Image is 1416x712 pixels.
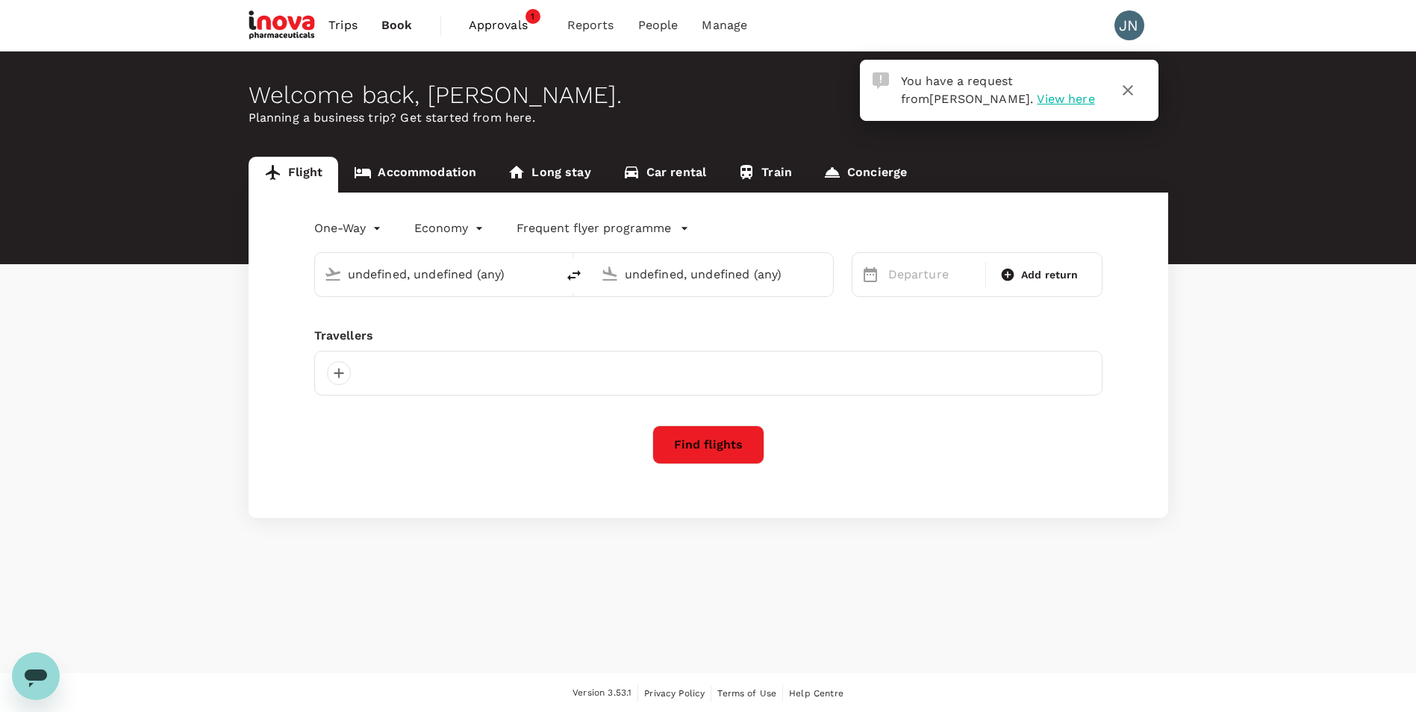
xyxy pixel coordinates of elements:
span: Terms of Use [717,688,776,699]
span: Privacy Policy [644,688,705,699]
div: One-Way [314,216,384,240]
span: Version 3.53.1 [573,686,631,701]
button: Open [823,272,826,275]
span: You have a request from . [901,74,1034,106]
div: Welcome back , [PERSON_NAME] . [249,81,1168,109]
a: Terms of Use [717,685,776,702]
a: Privacy Policy [644,685,705,702]
span: View here [1037,92,1094,106]
a: Accommodation [338,157,492,193]
div: Travellers [314,327,1102,345]
button: Open [546,272,549,275]
a: Train [722,157,808,193]
div: JN [1114,10,1144,40]
button: Find flights [652,425,764,464]
input: Going to [625,263,802,286]
a: Help Centre [789,685,843,702]
span: Manage [702,16,747,34]
iframe: Button to launch messaging window [12,652,60,700]
button: delete [556,257,592,293]
span: 1 [525,9,540,24]
p: Planning a business trip? Get started from here. [249,109,1168,127]
span: Help Centre [789,688,843,699]
span: Book [381,16,413,34]
span: [PERSON_NAME] [929,92,1030,106]
p: Frequent flyer programme [517,219,671,237]
a: Car rental [607,157,723,193]
img: Approval Request [873,72,889,89]
a: Concierge [808,157,923,193]
span: Reports [567,16,614,34]
input: Depart from [348,263,525,286]
span: Add return [1021,267,1079,283]
p: Departure [888,266,977,284]
span: Approvals [469,16,543,34]
span: People [638,16,679,34]
a: Long stay [492,157,606,193]
div: Economy [414,216,487,240]
span: Trips [328,16,358,34]
a: Flight [249,157,339,193]
img: iNova Pharmaceuticals [249,9,317,42]
button: Frequent flyer programme [517,219,689,237]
